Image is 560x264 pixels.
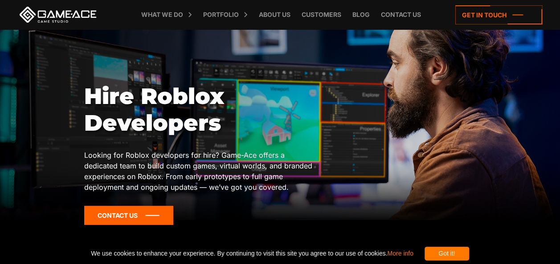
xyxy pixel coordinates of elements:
div: Got it! [425,247,469,260]
h1: Hire Roblox Developers [84,83,319,136]
a: Contact Us [84,206,173,225]
a: More info [387,250,413,257]
a: Get in touch [455,5,542,24]
span: We use cookies to enhance your experience. By continuing to visit this site you agree to our use ... [91,247,413,260]
p: Looking for Roblox developers for hire? Game-Ace offers a dedicated team to build custom games, v... [84,150,319,192]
